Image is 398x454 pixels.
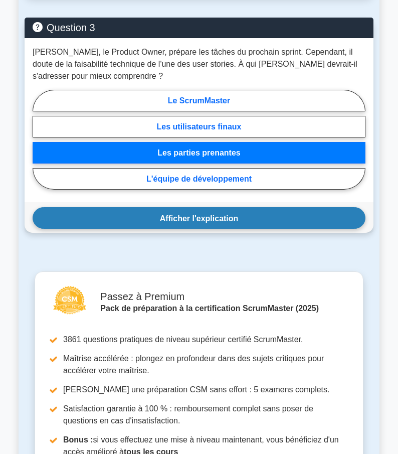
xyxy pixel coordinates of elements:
font: Afficher l'explication [160,214,239,222]
font: Le ScrumMaster [168,96,231,105]
button: Afficher l'explication [33,207,365,229]
font: Les parties prenantes [157,148,240,157]
font: [PERSON_NAME], le Product Owner, prépare les tâches du prochain sprint. Cependant, il doute de la... [33,48,357,80]
font: L'équipe de développement [146,175,252,183]
font: Les utilisateurs finaux [157,122,242,131]
font: Question 3 [47,22,95,33]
